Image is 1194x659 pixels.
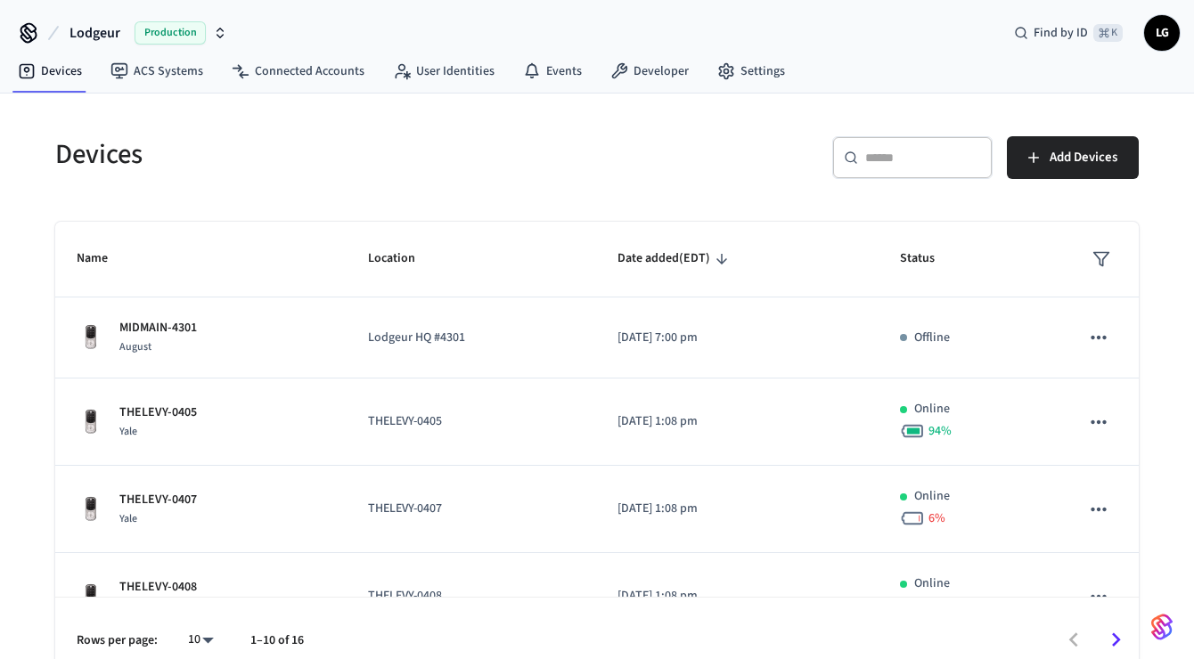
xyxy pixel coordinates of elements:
span: Location [368,245,438,273]
a: Devices [4,55,96,87]
span: ⌘ K [1093,24,1123,42]
span: Yale [119,424,137,439]
span: Date added(EDT) [617,245,733,273]
p: Online [914,574,950,593]
img: Yale Assure Touchscreen Wifi Smart Lock, Satin Nickel, Front [77,323,105,352]
p: THELEVY-0408 [119,578,197,597]
a: ACS Systems [96,55,217,87]
a: Settings [703,55,799,87]
p: THELEVY-0407 [368,500,575,518]
p: Rows per page: [77,631,158,650]
span: 94 % [928,422,952,440]
span: Status [900,245,958,273]
p: [DATE] 1:08 pm [617,587,858,606]
p: Lodgeur HQ #4301 [368,329,575,347]
p: MIDMAIN-4301 [119,319,197,338]
p: Offline [914,329,950,347]
p: THELEVY-0405 [119,403,197,422]
img: Yale Assure Touchscreen Wifi Smart Lock, Satin Nickel, Front [77,495,105,524]
div: 10 [179,627,222,653]
p: THELEVY-0407 [119,491,197,509]
p: 1–10 of 16 [250,631,304,650]
span: Lodgeur [70,22,120,44]
span: Production [135,21,206,45]
span: August [119,339,151,354]
h5: Devices [55,136,586,173]
img: Yale Assure Touchscreen Wifi Smart Lock, Satin Nickel, Front [77,408,105,436]
span: 6 % [928,509,945,527]
button: LG [1144,15,1180,51]
span: Find by ID [1034,24,1088,42]
img: SeamLogoGradient.69752ec5.svg [1151,613,1173,641]
p: [DATE] 7:00 pm [617,329,858,347]
a: Connected Accounts [217,55,379,87]
span: Name [77,245,131,273]
a: Events [509,55,596,87]
a: User Identities [379,55,509,87]
a: Developer [596,55,703,87]
p: Online [914,400,950,419]
span: LG [1146,17,1178,49]
span: Add Devices [1050,146,1117,169]
p: THELEVY-0405 [368,412,575,431]
span: Yale [119,511,137,526]
button: Add Devices [1007,136,1139,179]
p: [DATE] 1:08 pm [617,500,858,518]
p: THELEVY-0408 [368,587,575,606]
p: [DATE] 1:08 pm [617,412,858,431]
div: Find by ID⌘ K [1000,17,1137,49]
p: Online [914,487,950,506]
img: Yale Assure Touchscreen Wifi Smart Lock, Satin Nickel, Front [77,582,105,611]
